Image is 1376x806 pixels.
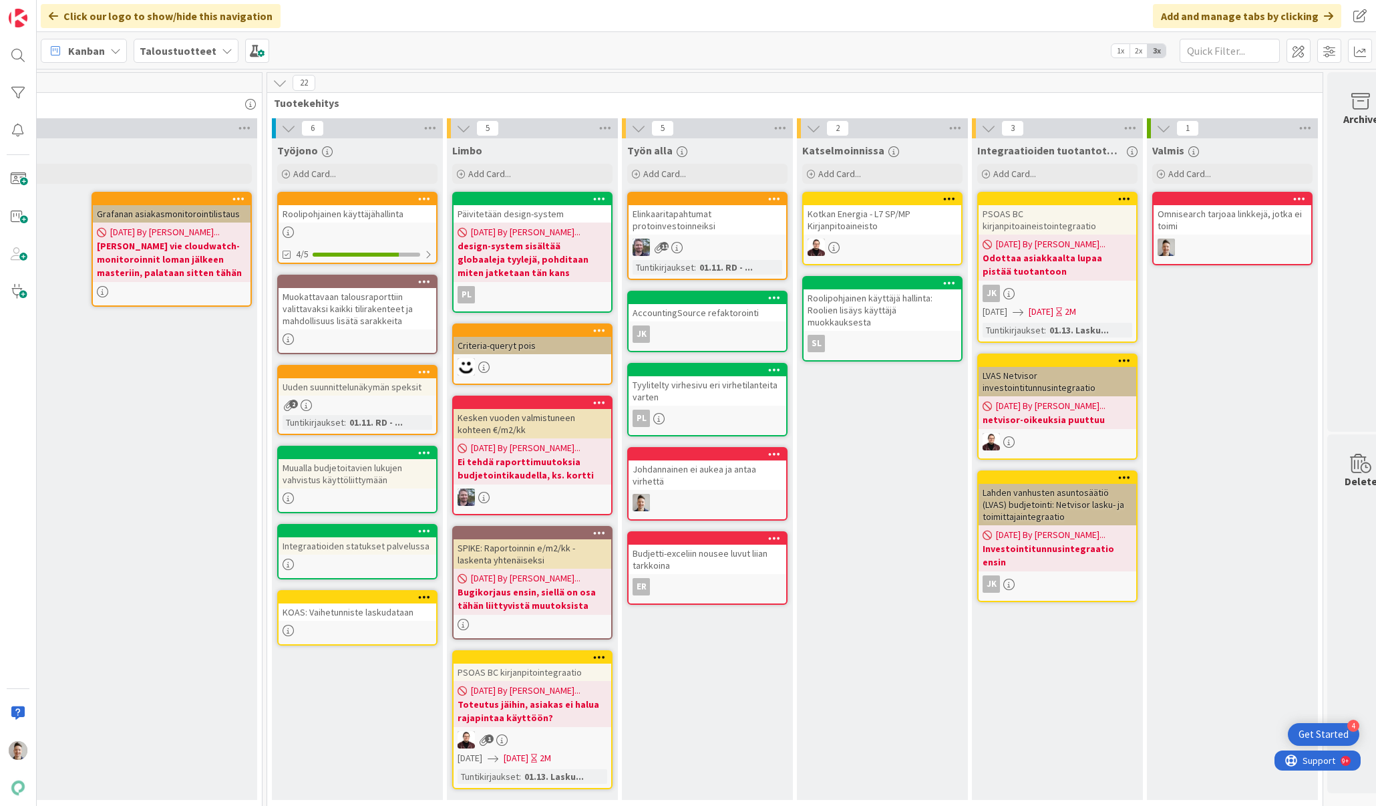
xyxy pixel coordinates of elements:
[979,472,1136,525] div: Lahden vanhusten asuntosäätiö (LVAS) budjetointi: Netvisor lasku- ja toimittajaintegraatio
[454,193,611,223] div: Päivitetään design-system
[454,539,611,569] div: SPIKE: Raportoinnin e/m2/kk -laskenta yhtenäiseksi
[277,192,438,264] a: Roolipohjainen käyttäjähallinta4/5
[629,239,786,256] div: TK
[979,285,1136,302] div: JK
[804,277,961,331] div: Roolipohjainen käyttäjä hallinta: Roolien lisäys käyttäjä muokkauksesta
[979,193,1136,235] div: PSOAS BC kirjanpitoaineistointegraatio
[629,325,786,343] div: JK
[452,144,482,157] span: Limbo
[983,413,1132,426] b: netvisor-oikeuksia puuttuu
[979,433,1136,450] div: AA
[629,460,786,490] div: Johdannainen ei aukea ja antaa virhettä
[627,447,788,521] a: Johdannainen ei aukea ja antaa virhettäTN
[346,415,406,430] div: 01.11. RD - ...
[629,545,786,574] div: Budjetti-exceliin nousee luvut liian tarkkoina
[301,120,324,136] span: 6
[629,448,786,490] div: Johdannainen ei aukea ja antaa virhettä
[1158,239,1175,256] img: TN
[993,168,1036,180] span: Add Card...
[979,575,1136,593] div: JK
[633,410,650,427] div: PL
[454,325,611,354] div: Criteria-queryt pois
[1168,168,1211,180] span: Add Card...
[629,410,786,427] div: PL
[277,365,438,435] a: Uuden suunnittelunäkymän speksitTuntikirjaukset:01.11. RD - ...
[521,769,587,784] div: 01.13. Lasku...
[9,741,27,760] img: TN
[504,751,528,765] span: [DATE]
[1176,120,1199,136] span: 1
[996,399,1105,413] span: [DATE] By [PERSON_NAME]...
[458,731,475,749] img: AA
[983,305,1007,319] span: [DATE]
[296,247,309,261] span: 4/5
[1154,239,1311,256] div: TN
[458,698,607,724] b: Toteutus jäihin, asiakas ei halua rajapintaa käyttöön?
[471,571,580,585] span: [DATE] By [PERSON_NAME]...
[458,358,475,376] img: MH
[629,304,786,321] div: AccountingSource refaktorointi
[627,192,788,280] a: Elinkaaritapahtumat protoinvestoinneiksiTKTuntikirjaukset:01.11. RD - ...
[979,367,1136,396] div: LVAS Netvisor investointitunnusintegraatio
[1130,44,1148,57] span: 2x
[458,769,519,784] div: Tuntikirjaukset
[818,168,861,180] span: Add Card...
[983,433,1000,450] img: AA
[651,120,674,136] span: 5
[979,205,1136,235] div: PSOAS BC kirjanpitoaineistointegraatio
[826,120,849,136] span: 2
[1299,728,1349,741] div: Get Started
[289,400,298,408] span: 2
[979,484,1136,525] div: Lahden vanhusten asuntosäätiö (LVAS) budjetointi: Netvisor lasku- ja toimittajaintegraatio
[983,542,1132,569] b: Investointitunnusintegraatio ensin
[629,533,786,574] div: Budjetti-exceliin nousee luvut liian tarkkoina
[452,323,613,385] a: Criteria-queryt poisMH
[92,192,252,307] a: Grafanan asiakasmonitorointilistaus[DATE] By [PERSON_NAME]...[PERSON_NAME] vie cloudwatch-monitor...
[977,471,1138,602] a: Lahden vanhusten asuntosäätiö (LVAS) budjetointi: Netvisor lasku- ja toimittajaintegraatio[DATE] ...
[279,205,436,223] div: Roolipohjainen käyttäjähallinta
[983,251,1132,278] b: Odottaa asiakkaalta lupaa pistää tuotantoon
[97,239,246,279] b: [PERSON_NAME] vie cloudwatch-monitoroinnit loman jälkeen masteriin, palataan sitten tähän
[1046,323,1112,338] div: 01.13. Lasku...
[277,590,438,646] a: KOAS: Vaihetunniste laskudataan
[452,526,613,640] a: SPIKE: Raportoinnin e/m2/kk -laskenta yhtenäiseksi[DATE] By [PERSON_NAME]...Bugikorjaus ensin, si...
[1065,305,1076,319] div: 2M
[458,286,475,303] div: PL
[279,276,436,329] div: Muokattavaan talousraporttiin valittavaksi kaikki tilirakenteet ja mahdollisuus lisätä sarakkeita
[633,260,694,275] div: Tuntikirjaukset
[67,5,74,16] div: 9+
[804,205,961,235] div: Kotkan Energia - L7 SP/MP Kirjanpitoaineisto
[802,192,963,265] a: Kotkan Energia - L7 SP/MP KirjanpitoaineistoAA
[694,260,696,275] span: :
[28,2,61,18] span: Support
[277,524,438,579] a: Integraatioiden statukset palvelussa
[471,684,580,698] span: [DATE] By [PERSON_NAME]...
[458,489,475,506] img: TK
[1347,720,1359,732] div: 4
[454,205,611,223] div: Päivitetään design-system
[277,446,438,513] a: Muualla budjetoitavien lukujen vahvistus käyttöliittymään
[458,455,607,482] b: Ei tehdä raporttimuutoksia budjetointikaudella, ks. kortti
[660,242,669,251] span: 11
[454,358,611,376] div: MH
[808,335,825,352] div: sl
[140,44,216,57] b: Taloustuotteet
[627,291,788,352] a: AccountingSource refaktorointiJK
[274,96,1306,110] span: Tuotekehitys
[1154,193,1311,235] div: Omnisearch tarjoaa linkkejä, jotka ei toimi
[804,289,961,331] div: Roolipohjainen käyttäjä hallinta: Roolien lisäys käyttäjä muokkauksesta
[454,397,611,438] div: Kesken vuoden valmistuneen kohteen €/m2/kk
[454,731,611,749] div: AA
[1154,205,1311,235] div: Omnisearch tarjoaa linkkejä, jotka ei toimi
[454,489,611,506] div: TK
[9,779,27,797] img: avatar
[471,441,580,455] span: [DATE] By [PERSON_NAME]...
[983,285,1000,302] div: JK
[458,751,482,765] span: [DATE]
[1044,323,1046,338] span: :
[454,286,611,303] div: PL
[627,144,673,157] span: Työn alla
[485,734,494,743] span: 1
[627,531,788,605] a: Budjetti-exceliin nousee luvut liian tarkkoinaER
[1152,144,1184,157] span: Valmis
